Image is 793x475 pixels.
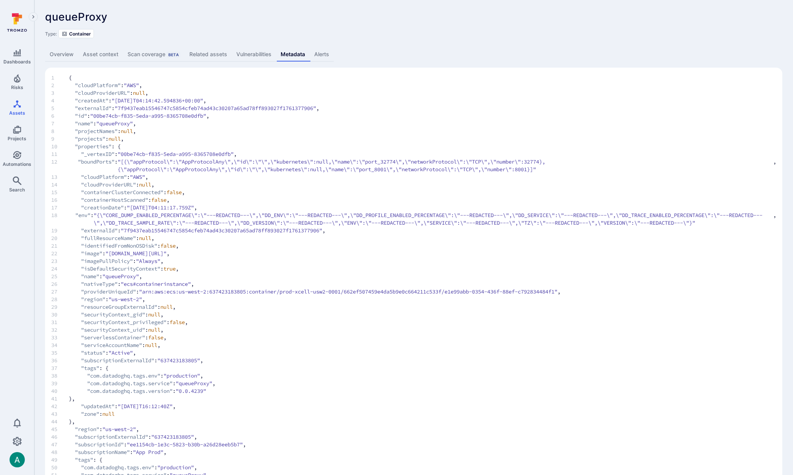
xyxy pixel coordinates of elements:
span: 27 [51,288,69,295]
span: "tags" [81,364,99,372]
span: "00be74cb-f835-5eda-a995-8365708e0dfb" [90,112,206,120]
span: , [133,349,136,357]
span: 14 [51,181,69,188]
span: null [139,181,151,188]
i: Expand navigation menu [31,14,36,20]
span: "ee1154cb-1e3c-5823-b30b-a26d28eeb5b7" [127,441,243,448]
a: Metadata [276,47,310,62]
span: "resourceGroupExternalId" [81,303,157,311]
span: 8 [51,127,69,135]
span: : [163,188,166,196]
span: 4 [51,97,69,104]
span: : { [99,364,108,372]
span: : [130,89,133,97]
span: : [99,425,102,433]
span: "env" [75,211,90,227]
span: "zone" [81,410,99,418]
span: 16 [51,196,69,204]
span: "AWS" [124,81,139,89]
span: 22 [51,250,69,257]
span: "projectNames" [75,127,118,135]
span: "serviceAccountName" [81,341,142,349]
span: "createdAt" [75,97,108,104]
span: "status" [81,349,105,357]
span: : [99,410,102,418]
a: Asset context [78,47,123,62]
span: 43 [51,410,69,418]
div: Arjan Dehar [10,452,25,467]
span: "com.datadoghq.tags.service" [87,379,173,387]
span: , [160,326,163,334]
span: Assets [9,110,25,116]
span: "containerHostScanned" [81,196,148,204]
span: : [136,234,139,242]
span: 37 [51,364,69,372]
span: 29 [51,303,69,311]
span: : [136,181,139,188]
span: , [185,318,188,326]
a: Related assets [185,47,232,62]
span: , [145,89,148,97]
span: : [90,211,94,227]
span: null [121,127,133,135]
span: : [157,242,160,250]
span: , [160,311,163,318]
span: , [139,272,142,280]
span: Container [69,31,91,37]
span: 13 [51,173,69,181]
span: : [93,120,96,127]
span: , [136,425,139,433]
span: "7f9437eab15546747c5854cfeb74ad43c30207a65ad78ff893027f1761377906" [121,227,322,234]
span: 45 [51,425,69,433]
span: Search [9,187,25,193]
span: "subscriptionExternalId" [75,433,148,441]
span: "cloudPlatform" [81,173,127,181]
span: , [139,81,142,89]
span: , [121,135,124,143]
span: Type: [45,31,57,37]
div: Scan coverage [128,50,180,58]
span: "com.datadoghq.tags.env" [81,464,154,471]
span: null [102,410,115,418]
span: , [176,265,179,272]
span: : [115,402,118,410]
span: 3 [51,89,69,97]
span: "cloudProviderURL" [75,89,130,97]
span: "identifiedFromNonOSDisk" [81,242,157,250]
span: 33 [51,334,69,341]
span: "providerUniqueId" [81,288,136,295]
span: "subscriptionName" [75,448,130,456]
span: false [160,242,176,250]
span: Dashboards [3,59,31,65]
span: , [200,372,203,379]
span: 20 [51,234,69,242]
span: : [148,433,151,441]
span: Automations [3,161,31,167]
a: Vulnerabilities [232,47,276,62]
span: , [163,334,166,341]
span: : [157,303,160,311]
span: : [115,150,118,158]
span: "0.0.4239" [176,387,206,395]
span: "properties" [75,143,111,150]
span: , [176,242,179,250]
span: , [182,188,185,196]
span: 9 [51,135,69,143]
span: 10 [51,143,69,150]
span: "us-west-2" [102,425,136,433]
span: : { [93,456,102,464]
span: 28 [51,295,69,303]
span: true [163,265,176,272]
span: , [145,173,148,181]
span: , [151,234,154,242]
span: "securityContext_uid" [81,326,145,334]
span: 7 [51,120,69,127]
span: : [105,295,108,303]
span: , [203,97,206,104]
span: "Always" [136,257,160,265]
span: 2 [51,81,69,89]
span: 25 [51,272,69,280]
span: , [142,295,145,303]
span: 26 [51,280,69,288]
span: 15 [51,188,69,196]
